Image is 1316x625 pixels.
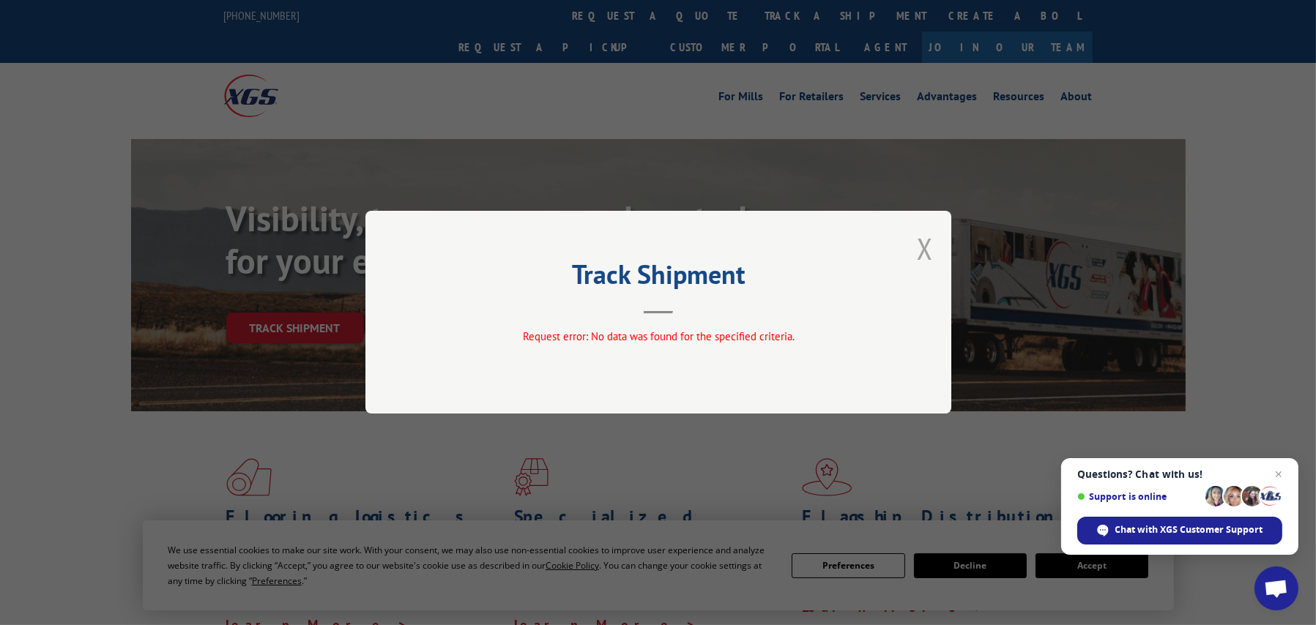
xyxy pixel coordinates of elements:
span: Close chat [1270,465,1287,483]
button: Close modal [917,229,933,268]
div: Open chat [1254,566,1298,610]
h2: Track Shipment [439,264,878,292]
span: Chat with XGS Customer Support [1115,523,1263,536]
div: Chat with XGS Customer Support [1077,517,1282,544]
span: Request error: No data was found for the specified criteria. [522,330,794,344]
span: Support is online [1077,491,1200,502]
span: Questions? Chat with us! [1077,468,1282,480]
